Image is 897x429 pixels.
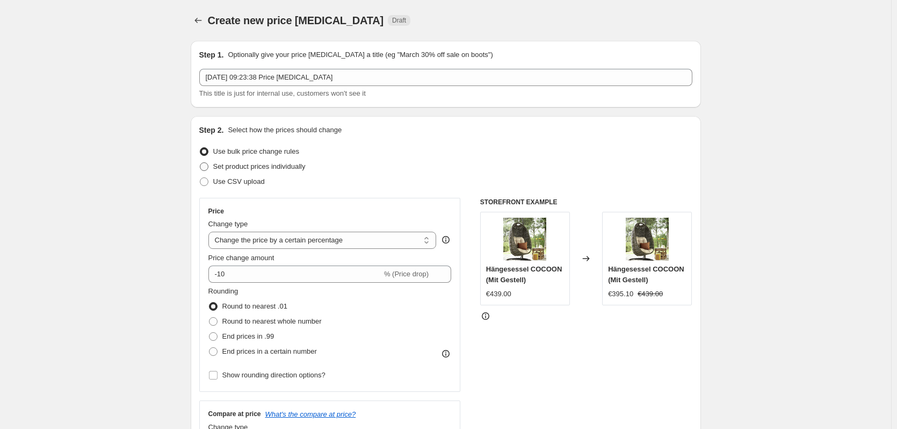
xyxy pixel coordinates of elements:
[480,198,692,206] h6: STOREFRONT EXAMPLE
[222,347,317,355] span: End prices in a certain number
[199,69,692,86] input: 30% off holiday sale
[208,207,224,216] h3: Price
[626,218,669,261] img: 76323_Cocoon_H_C3_A4ngesessel_anthrazit_fein_Shopgr_C3_B6_C3_9Fe_ryjjoo_80x.jpg
[208,15,384,26] span: Create new price [MEDICAL_DATA]
[208,410,261,418] h3: Compare at price
[199,89,366,97] span: This title is just for internal use, customers won't see it
[265,410,356,418] button: What's the compare at price?
[191,13,206,28] button: Price change jobs
[208,287,238,295] span: Rounding
[213,162,306,170] span: Set product prices individually
[199,49,224,60] h2: Step 1.
[208,266,382,283] input: -15
[486,289,511,299] div: €439.00
[392,16,406,25] span: Draft
[638,289,663,299] strike: €439.00
[440,234,451,245] div: help
[228,125,342,135] p: Select how the prices should change
[608,289,633,299] div: €395.10
[208,220,248,228] span: Change type
[208,254,274,262] span: Price change amount
[213,177,265,185] span: Use CSV upload
[486,265,562,284] span: Hängesessel COCOON (Mit Gestell)
[199,125,224,135] h2: Step 2.
[222,332,274,340] span: End prices in .99
[503,218,546,261] img: 76323_Cocoon_H_C3_A4ngesessel_anthrazit_fein_Shopgr_C3_B6_C3_9Fe_ryjjoo_80x.jpg
[222,371,325,379] span: Show rounding direction options?
[222,302,287,310] span: Round to nearest .01
[228,49,493,60] p: Optionally give your price [MEDICAL_DATA] a title (eg "March 30% off sale on boots")
[222,317,322,325] span: Round to nearest whole number
[384,270,429,278] span: % (Price drop)
[213,147,299,155] span: Use bulk price change rules
[608,265,684,284] span: Hängesessel COCOON (Mit Gestell)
